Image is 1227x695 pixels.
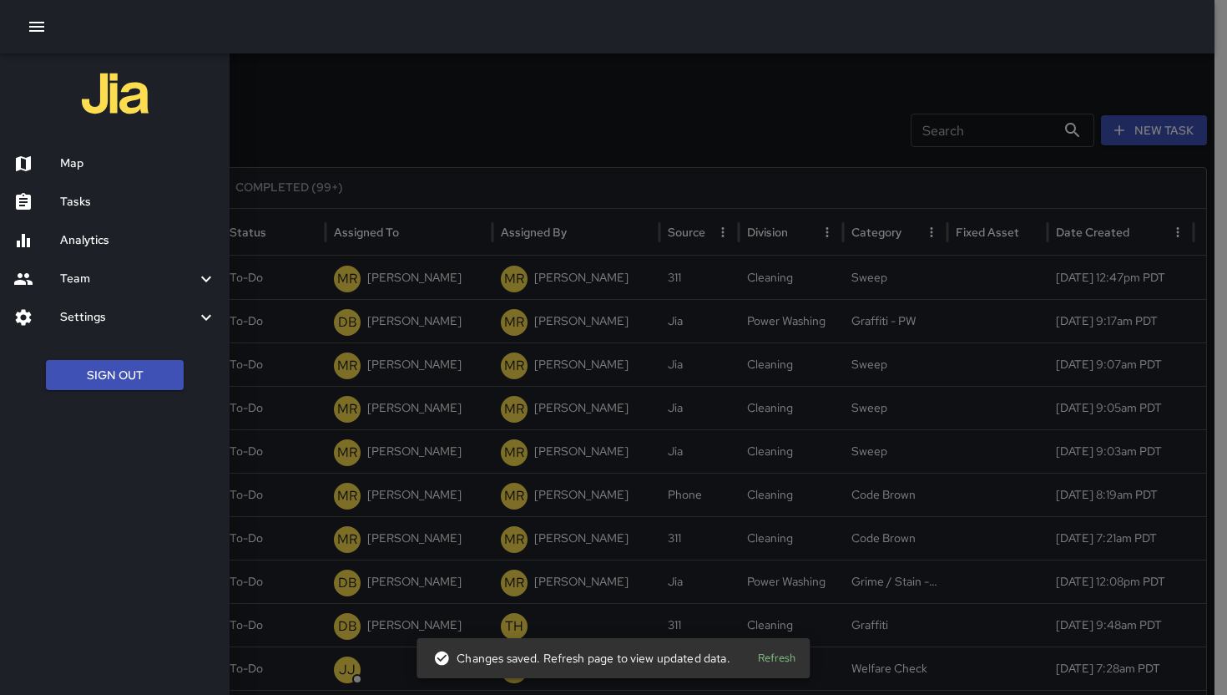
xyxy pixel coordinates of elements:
[60,193,216,211] h6: Tasks
[60,231,216,250] h6: Analytics
[60,155,216,173] h6: Map
[60,270,196,288] h6: Team
[433,643,730,673] div: Changes saved. Refresh page to view updated data.
[750,646,804,672] button: Refresh
[82,60,149,127] img: jia-logo
[46,360,184,391] button: Sign Out
[60,308,196,327] h6: Settings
